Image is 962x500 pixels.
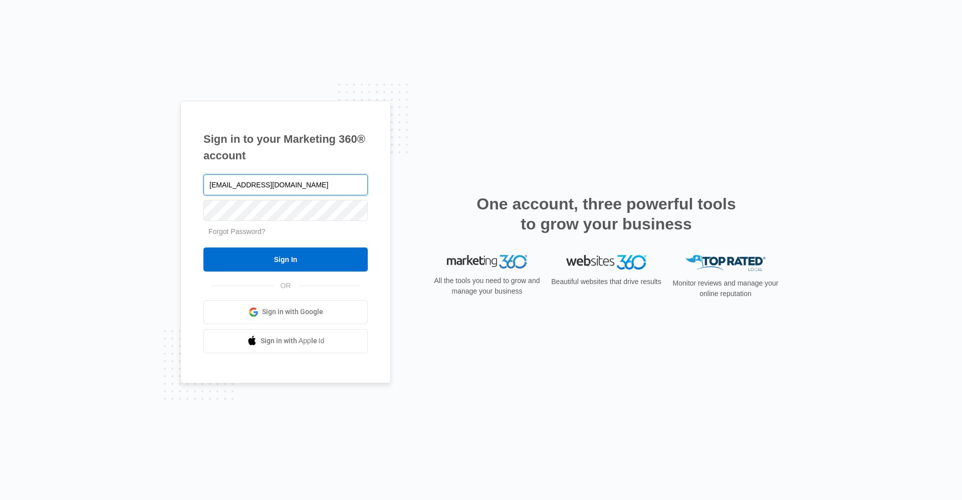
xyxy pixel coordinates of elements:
span: Sign in with Apple Id [261,336,325,346]
input: Sign In [203,247,368,272]
img: Marketing 360 [447,255,527,269]
p: Beautiful websites that drive results [550,277,662,287]
span: OR [274,281,298,291]
p: All the tools you need to grow and manage your business [431,276,543,297]
h2: One account, three powerful tools to grow your business [473,194,739,234]
img: Top Rated Local [685,255,766,272]
a: Sign in with Google [203,300,368,324]
img: Websites 360 [566,255,646,270]
a: Sign in with Apple Id [203,329,368,353]
h1: Sign in to your Marketing 360® account [203,131,368,164]
span: Sign in with Google [262,307,323,317]
a: Forgot Password? [208,227,266,235]
input: Email [203,174,368,195]
p: Monitor reviews and manage your online reputation [669,278,782,299]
